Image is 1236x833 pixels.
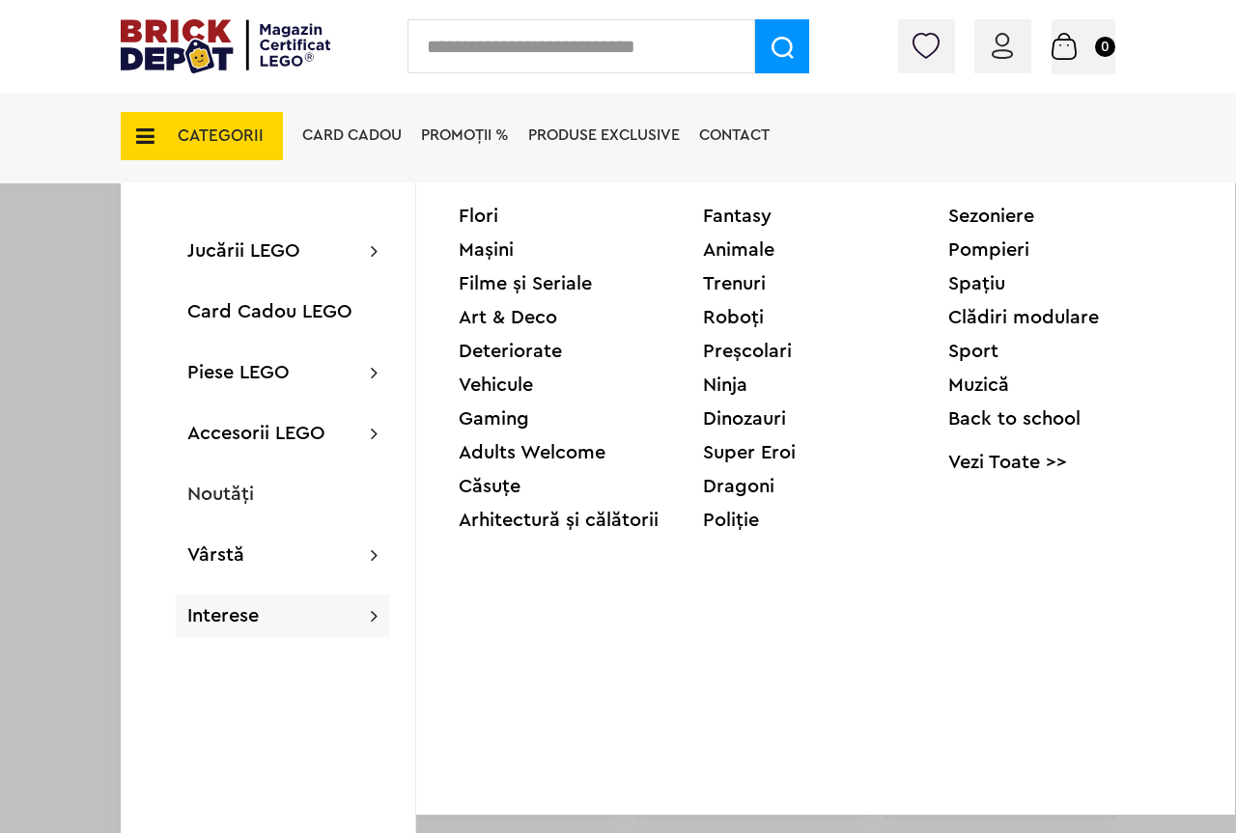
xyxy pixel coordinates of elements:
a: Animale [703,240,947,260]
a: Mașini [459,240,703,260]
span: CATEGORII [178,127,264,144]
a: Card Cadou [302,127,402,143]
a: PROMOȚII % [421,127,509,143]
small: 0 [1095,37,1115,57]
a: Pompieri [948,240,1193,260]
a: Jucării LEGO [187,241,300,261]
a: Sezoniere [948,207,1193,226]
a: Fantasy [703,207,947,226]
a: Flori [459,207,703,226]
a: Contact [699,127,770,143]
a: Produse exclusive [528,127,680,143]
